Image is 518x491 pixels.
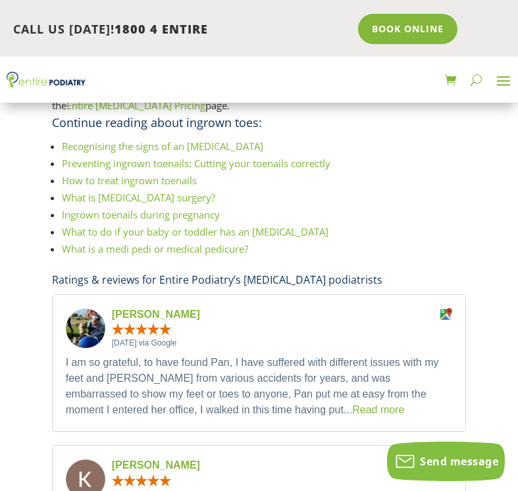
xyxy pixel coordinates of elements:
h5: Ratings & reviews for Entire Podiatry’s [MEDICAL_DATA] podiatrists [52,272,467,294]
span: Rated 5 [112,475,171,486]
a: What is a medi pedi or medical pedicure? [62,242,248,255]
p: CALL US [DATE]! [13,21,349,38]
a: Book Online [358,14,457,44]
button: Send message [387,442,505,481]
a: What is [MEDICAL_DATA] surgery? [62,191,215,204]
span: Send message [420,454,498,469]
a: How to treat ingrown toenails [62,174,197,187]
a: Recognising the signs of an [MEDICAL_DATA] [62,140,263,153]
h3: [PERSON_NAME] [112,459,433,473]
a: Entire [MEDICAL_DATA] Pricing [66,99,205,112]
a: Ingrown toenails during pregnancy [62,208,220,221]
h4: Continue reading about ingrown toes: [52,115,467,138]
a: Preventing ingrown toenails: Cutting your toenails correctly [62,157,330,170]
span: 1800 4 ENTIRE [115,21,208,37]
h3: [PERSON_NAME] [112,308,433,322]
span: Rated 5 [112,323,171,335]
a: What to do if your baby or toddler has an [MEDICAL_DATA] [62,225,328,238]
span: [DATE] via Google [112,338,453,349]
p: I am so grateful, to have found Pan, I have suffered with different issues with my feet and [PERS... [66,355,453,418]
a: Read more [352,404,404,415]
